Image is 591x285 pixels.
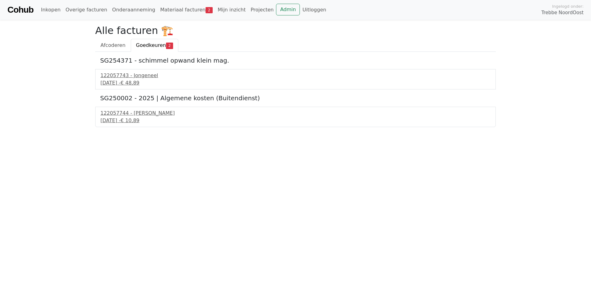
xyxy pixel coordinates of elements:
span: Ingelogd onder: [552,3,584,9]
a: Inkopen [38,4,63,16]
h2: Alle facturen 🏗️ [95,25,496,36]
span: Goedkeuren [136,42,166,48]
h5: SG250002 - 2025 | Algemene kosten (Buitendienst) [100,94,491,102]
a: 122057744 - [PERSON_NAME][DATE] -€ 10,89 [100,109,491,124]
span: € 10,89 [121,118,139,123]
a: Onderaanneming [110,4,158,16]
div: 122057744 - [PERSON_NAME] [100,109,491,117]
a: Admin [276,4,300,15]
a: 122057743 - Jongeneel[DATE] -€ 48,89 [100,72,491,87]
a: Materiaal facturen2 [158,4,215,16]
div: [DATE] - [100,79,491,87]
span: 2 [166,43,173,49]
a: Uitloggen [300,4,329,16]
div: [DATE] - [100,117,491,124]
span: 2 [206,7,213,13]
span: Trebbe NoordOost [542,9,584,16]
div: 122057743 - Jongeneel [100,72,491,79]
a: Afcoderen [95,39,131,52]
a: Overige facturen [63,4,110,16]
a: Mijn inzicht [215,4,248,16]
a: Cohub [7,2,33,17]
span: € 48,89 [121,80,139,86]
h5: SG254371 - schimmel opwand klein mag. [100,57,491,64]
a: Goedkeuren2 [131,39,178,52]
a: Projecten [248,4,276,16]
span: Afcoderen [100,42,125,48]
